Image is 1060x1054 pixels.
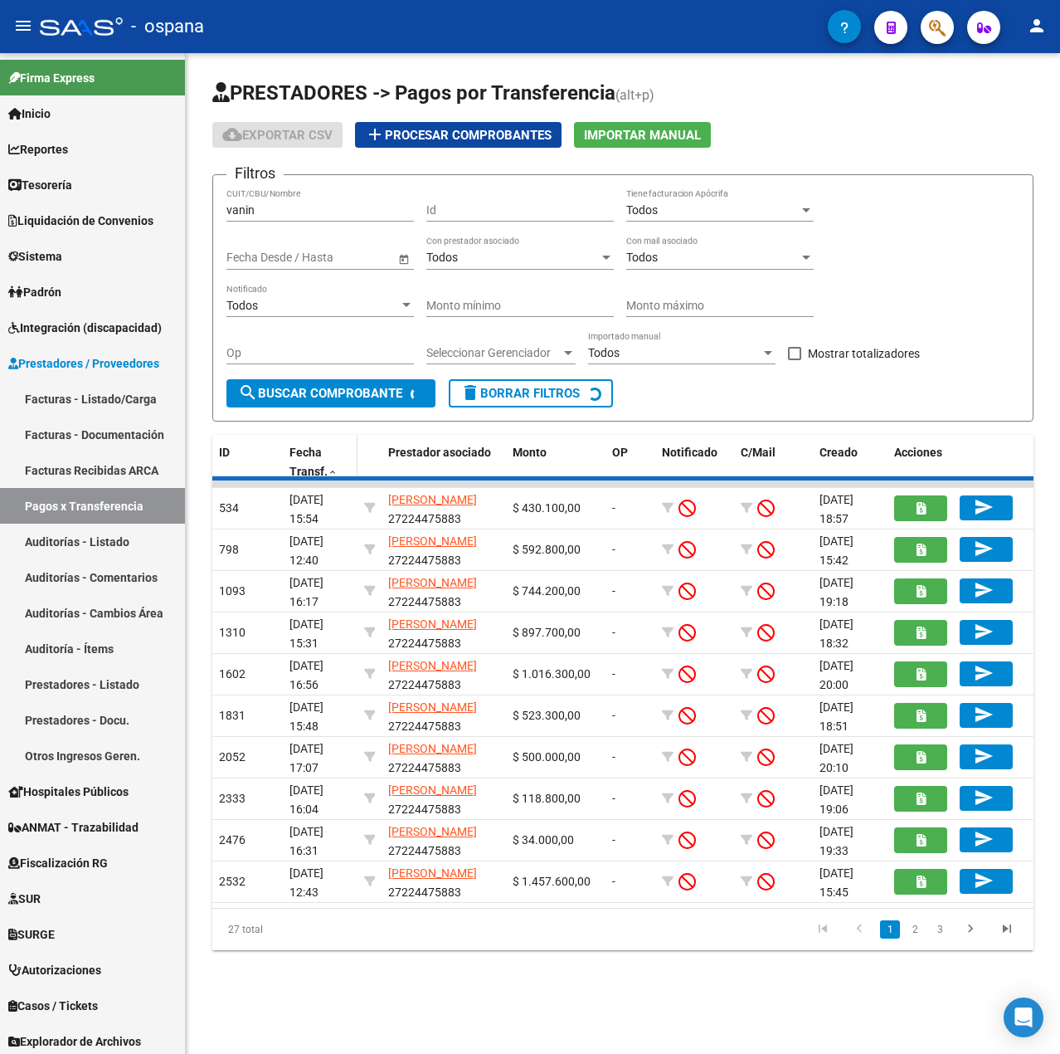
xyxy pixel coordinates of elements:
button: Importar Manual [574,122,711,148]
span: 1602 [219,667,246,681]
span: [PERSON_NAME] [388,866,477,880]
span: Borrar Filtros [460,386,580,401]
span: PRESTADORES -> Pagos por Transferencia [212,81,615,105]
span: [DATE] 15:54 [289,493,323,525]
span: - [612,709,615,722]
span: Fiscalización RG [8,854,108,872]
span: 27224475883 [388,742,477,774]
span: 27224475883 [388,617,477,650]
span: Todos [626,203,658,217]
input: Fecha fin [301,251,382,265]
mat-icon: person [1027,16,1047,36]
span: 27224475883 [388,825,477,857]
span: SUR [8,890,41,908]
span: $ 118.800,00 [513,792,581,805]
span: [PERSON_NAME] [388,576,477,589]
datatable-header-cell: ID [212,435,283,490]
span: Buscar Comprobante [238,386,402,401]
input: Fecha inicio [226,251,287,265]
span: Prestadores / Proveedores [8,354,159,373]
datatable-header-cell: Acciones [887,435,1037,490]
span: 1310 [219,626,246,639]
datatable-header-cell: Monto [506,435,605,490]
span: [DATE] 20:10 [819,742,853,774]
mat-icon: search [238,383,258,403]
span: [DATE] 17:07 [289,742,323,774]
span: Inicio [8,105,51,123]
span: Fecha Transf. [289,446,328,478]
mat-icon: send [974,539,994,559]
mat-icon: add [365,124,385,144]
span: [PERSON_NAME] [388,659,477,672]
mat-icon: cloud_download [222,124,242,144]
span: Importar Manual [584,128,701,143]
span: [DATE] 16:56 [289,659,323,691]
span: 27224475883 [388,659,477,691]
span: $ 592.800,00 [513,543,581,556]
span: C/Mail [741,446,776,459]
span: [DATE] 15:31 [289,617,323,650]
span: ANMAT - Trazabilidad [8,818,139,837]
span: - ospana [131,8,204,45]
span: 2333 [219,792,246,805]
span: Todos [226,299,258,312]
span: Explorador de Archivos [8,1032,141,1051]
mat-icon: send [974,871,994,891]
span: 27224475883 [388,576,477,608]
span: [DATE] 20:00 [819,659,853,691]
span: 27224475883 [388,866,477,899]
span: - [612,792,615,805]
span: 27224475883 [388,493,477,525]
span: 1093 [219,584,246,598]
span: [PERSON_NAME] [388,825,477,838]
span: $ 897.700,00 [513,626,581,639]
div: 27 total [212,909,374,950]
span: Integración (discapacidad) [8,319,162,337]
span: Firma Express [8,69,95,87]
mat-icon: send [974,829,994,849]
span: 2476 [219,833,246,847]
span: 1831 [219,709,246,722]
mat-icon: menu [13,16,33,36]
span: Procesar Comprobantes [365,128,552,143]
span: 27224475883 [388,700,477,733]
span: Creado [819,446,858,459]
span: - [612,543,615,556]
button: Buscar Comprobante [226,379,435,407]
span: Monto [513,446,547,459]
span: $ 500.000,00 [513,750,581,764]
datatable-header-cell: Creado [813,435,887,490]
span: $ 1.016.300,00 [513,667,591,681]
span: Seleccionar Gerenciador [426,346,561,360]
span: Padrón [8,283,61,301]
span: (alt+p) [615,87,654,103]
span: [DATE] 19:06 [819,783,853,816]
span: - [612,750,615,764]
span: Hospitales Públicos [8,783,129,801]
span: [PERSON_NAME] [388,783,477,797]
span: Prestador asociado [388,446,491,459]
span: [DATE] 16:04 [289,783,323,816]
span: [DATE] 18:51 [819,700,853,733]
span: $ 523.300,00 [513,709,581,722]
mat-icon: send [974,705,994,725]
span: Todos [588,346,620,359]
span: [DATE] 19:33 [819,825,853,857]
span: [DATE] 12:40 [289,534,323,567]
mat-icon: delete [460,383,480,403]
span: - [612,875,615,888]
mat-icon: send [974,663,994,683]
datatable-header-cell: Prestador asociado [382,435,506,490]
span: - [612,501,615,515]
span: [DATE] 15:42 [819,534,853,567]
span: $ 744.200,00 [513,584,581,598]
span: - [612,667,615,681]
span: [DATE] 19:18 [819,576,853,608]
mat-icon: send [974,580,994,600]
mat-icon: send [974,746,994,766]
span: $ 34.000,00 [513,833,574,847]
span: [PERSON_NAME] [388,700,477,714]
datatable-header-cell: OP [605,435,655,490]
datatable-header-cell: C/Mail [734,435,813,490]
span: [DATE] 15:45 [819,866,853,899]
